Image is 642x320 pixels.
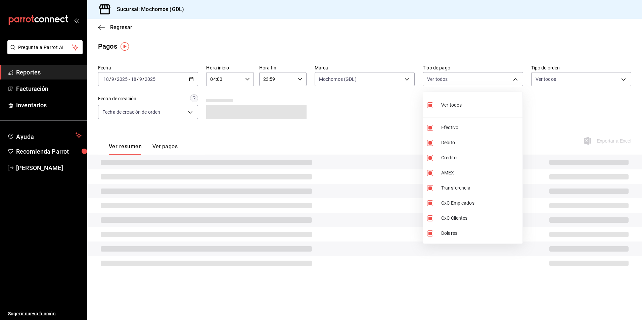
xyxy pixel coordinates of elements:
span: Transferencia [441,184,520,192]
span: CxC Empleados [441,200,520,207]
span: Credito [441,154,520,161]
span: Efectivo [441,124,520,131]
span: Debito [441,139,520,146]
img: Tooltip marker [121,42,129,51]
span: Dolares [441,230,520,237]
span: CxC Clientes [441,215,520,222]
span: Ver todos [441,102,462,109]
span: AMEX [441,169,520,176]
